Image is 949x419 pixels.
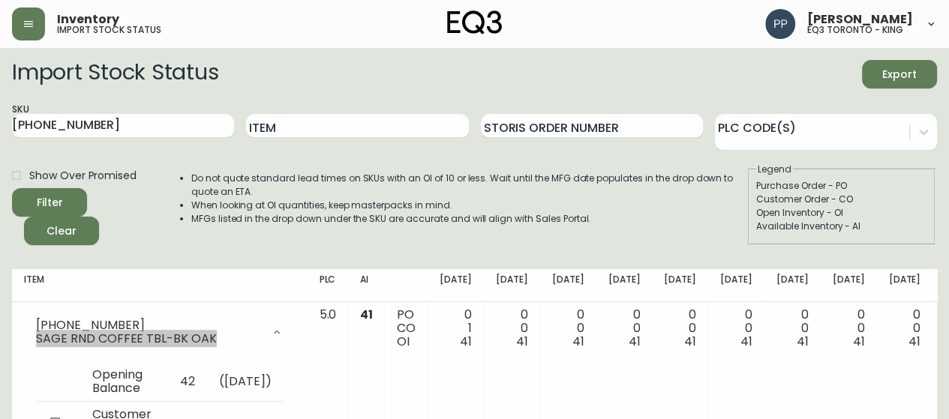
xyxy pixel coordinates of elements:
[397,333,410,350] span: OI
[756,179,927,193] div: Purchase Order - PO
[833,308,865,349] div: 0 0
[596,269,652,302] th: [DATE]
[888,308,920,349] div: 0 0
[12,269,307,302] th: Item
[57,25,161,34] h5: import stock status
[740,333,752,350] span: 41
[776,308,809,349] div: 0 0
[24,308,295,356] div: [PHONE_NUMBER]SAGE RND COFFEE TBL-BK OAK
[168,362,207,402] td: 42
[24,217,99,245] button: Clear
[540,269,596,302] th: [DATE]
[874,65,925,84] span: Export
[45,109,207,121] div: From
[876,269,932,302] th: [DATE]
[862,60,937,88] button: Export
[428,269,484,302] th: [DATE]
[191,199,746,212] li: When looking at OI quantities, keep masterpacks in mind.
[348,269,385,302] th: AI
[552,308,584,349] div: 0 0
[720,308,752,349] div: 0 0
[397,308,416,349] div: PO CO
[797,333,809,350] span: 41
[908,333,920,350] span: 41
[36,319,262,332] div: [PHONE_NUMBER]
[440,308,472,349] div: 0 1
[447,10,503,34] img: logo
[684,333,696,350] span: 41
[37,193,63,212] div: Filter
[191,172,746,199] li: Do not quote standard lead times on SKUs with an OI of 10 or less. Wait until the MFG date popula...
[652,269,708,302] th: [DATE]
[191,212,746,226] li: MFGs listed in the drop down under the SKU are accurate and will align with Sales Portal.
[756,220,927,233] div: Available Inventory - AI
[360,306,373,323] span: 41
[57,13,119,25] span: Inventory
[36,332,262,346] div: SAGE RND COFFEE TBL-BK OAK
[756,163,793,176] legend: Legend
[608,308,640,349] div: 0 0
[664,308,696,349] div: 0 0
[36,222,87,241] span: Clear
[765,9,795,39] img: 93ed64739deb6bac3372f15ae91c6632
[756,193,927,206] div: Customer Order - CO
[29,168,137,184] span: Show Over Promised
[80,362,168,402] td: Opening Balance
[756,206,927,220] div: Open Inventory - OI
[12,60,218,88] h2: Import Stock Status
[12,188,87,217] button: Filter
[572,333,584,350] span: 41
[628,333,640,350] span: 41
[807,25,903,34] h5: eq3 toronto - king
[807,13,913,25] span: [PERSON_NAME]
[484,269,540,302] th: [DATE]
[516,333,528,350] span: 41
[207,362,284,402] td: ( [DATE] )
[764,269,821,302] th: [DATE]
[307,269,348,302] th: PLC
[460,333,472,350] span: 41
[708,269,764,302] th: [DATE]
[496,308,528,349] div: 0 0
[45,61,207,80] div: [PERSON_NAME]
[821,269,877,302] th: [DATE]
[45,80,207,103] div: 2-Piece Sectional
[852,333,864,350] span: 41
